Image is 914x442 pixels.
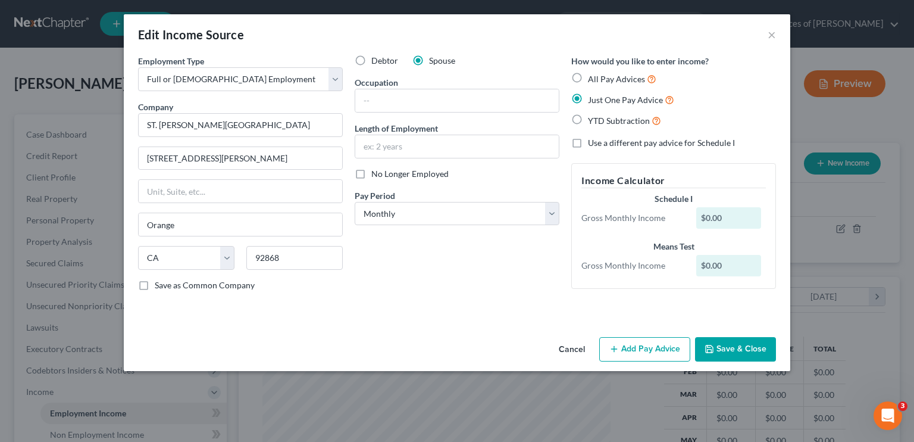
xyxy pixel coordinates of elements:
label: Occupation [355,76,398,89]
h5: Income Calculator [581,173,766,188]
span: Employment Type [138,56,204,66]
span: Just One Pay Advice [588,95,663,105]
div: Gross Monthly Income [575,260,690,272]
span: Company [138,102,173,112]
span: Pay Period [355,191,395,201]
span: Use a different pay advice for Schedule I [588,138,735,148]
input: -- [355,89,559,112]
button: Save & Close [695,337,776,362]
input: Enter zip... [246,246,343,270]
span: Save as Common Company [155,280,255,290]
iframe: Intercom live chat [874,401,902,430]
div: Means Test [581,241,766,253]
div: Schedule I [581,193,766,205]
input: Enter address... [139,147,342,170]
button: Add Pay Advice [599,337,690,362]
span: All Pay Advices [588,74,645,84]
input: Enter city... [139,213,342,236]
input: Unit, Suite, etc... [139,180,342,203]
span: YTD Subtraction [588,116,650,126]
span: No Longer Employed [371,169,449,179]
div: $0.00 [696,255,762,276]
div: $0.00 [696,207,762,229]
span: Spouse [429,55,455,66]
button: × [768,27,776,42]
div: Edit Income Source [138,26,244,43]
button: Cancel [549,338,594,362]
input: ex: 2 years [355,135,559,158]
div: Gross Monthly Income [575,212,690,224]
input: Search company by name... [138,113,343,137]
label: Length of Employment [355,122,438,135]
span: 3 [898,401,907,411]
span: Debtor [371,55,398,66]
label: How would you like to enter income? [571,55,709,67]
